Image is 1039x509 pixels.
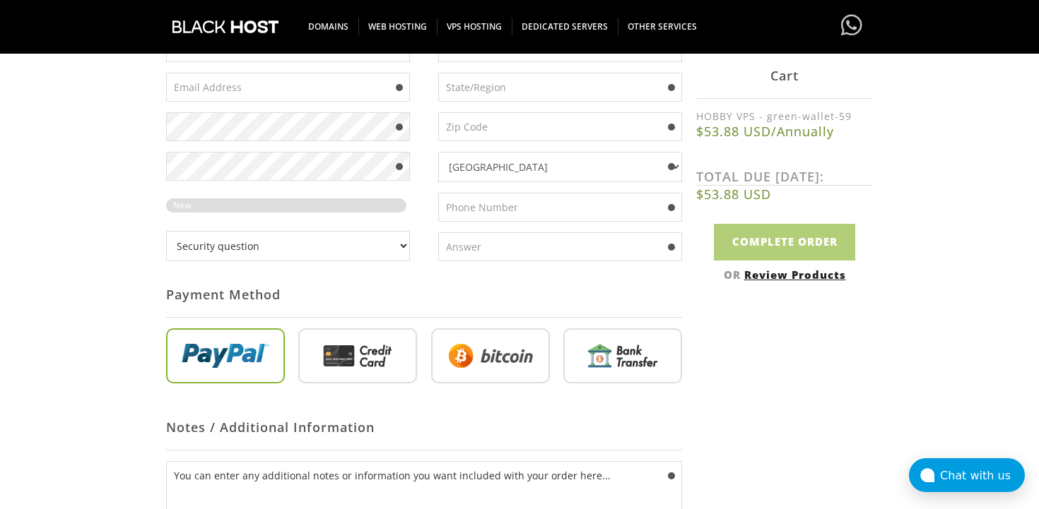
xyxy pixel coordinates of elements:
[909,458,1025,492] button: Chat with us
[714,224,855,260] input: Complete Order
[438,193,682,222] input: Phone Number
[438,73,682,102] input: State/Region
[618,18,707,35] span: OTHER SERVICES
[298,18,359,35] span: DOMAINS
[696,53,873,99] div: Cart
[438,112,682,141] input: Zip Code
[166,405,682,450] div: Notes / Additional Information
[431,328,550,383] img: Bitcoin.png
[166,272,682,318] div: Payment Method
[512,18,618,35] span: DEDICATED SERVERS
[358,18,438,35] span: WEB HOSTING
[563,328,682,383] img: Bank%20Transfer.png
[166,73,410,102] input: Email Address
[696,123,873,140] b: $53.88 USD/Annually
[438,232,682,261] input: Answer
[298,328,417,383] img: Credit%20Card.png
[696,186,873,203] b: $53.88 USD
[696,109,873,123] label: HOBBY VPS - green-wallet-59
[696,267,873,281] div: OR
[166,199,204,253] span: New Password Rating: 0%
[744,267,846,281] a: Review Products
[437,18,512,35] span: VPS HOSTING
[940,469,1025,482] div: Chat with us
[696,168,873,186] label: TOTAL DUE [DATE]:
[166,328,285,383] img: PayPal.png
